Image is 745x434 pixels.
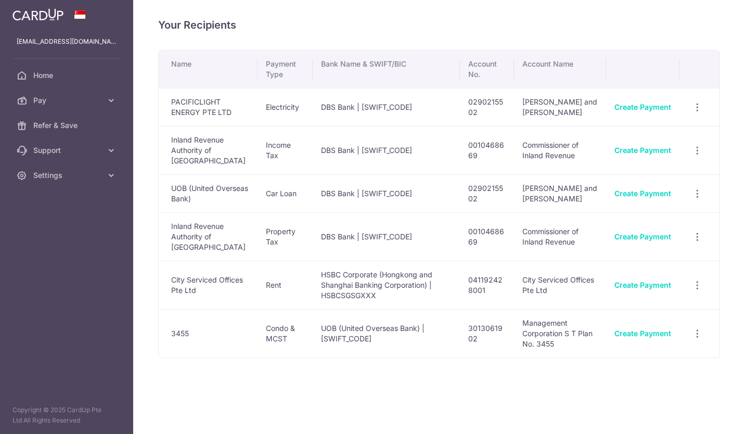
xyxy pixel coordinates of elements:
[514,126,606,174] td: Commissioner of Inland Revenue
[514,174,606,212] td: [PERSON_NAME] and [PERSON_NAME]
[460,212,514,261] td: 0010468669
[614,329,671,338] a: Create Payment
[514,212,606,261] td: Commissioner of Inland Revenue
[313,50,460,88] th: Bank Name & SWIFT/BIC
[158,17,720,33] h4: Your Recipients
[460,309,514,358] td: 3013061902
[33,120,102,131] span: Refer & Save
[614,103,671,111] a: Create Payment
[460,50,514,88] th: Account No.
[17,36,117,47] p: [EMAIL_ADDRESS][DOMAIN_NAME]
[258,50,313,88] th: Payment Type
[614,189,671,198] a: Create Payment
[159,126,258,174] td: Inland Revenue Authority of [GEOGRAPHIC_DATA]
[258,88,313,126] td: Electricity
[159,309,258,358] td: 3455
[258,309,313,358] td: Condo & MCST
[614,146,671,155] a: Create Payment
[514,261,606,309] td: City Serviced Offices Pte Ltd
[460,88,514,126] td: 0290215502
[159,50,258,88] th: Name
[514,309,606,358] td: Management Corporation S T Plan No. 3455
[313,212,460,261] td: DBS Bank | [SWIFT_CODE]
[258,212,313,261] td: Property Tax
[614,280,671,289] a: Create Payment
[258,126,313,174] td: Income Tax
[614,232,671,241] a: Create Payment
[514,50,606,88] th: Account Name
[460,174,514,212] td: 0290215502
[33,95,102,106] span: Pay
[12,8,63,21] img: CardUp
[159,88,258,126] td: PACIFICLIGHT ENERGY PTE LTD
[460,261,514,309] td: 041192428001
[313,88,460,126] td: DBS Bank | [SWIFT_CODE]
[258,174,313,212] td: Car Loan
[460,126,514,174] td: 0010468669
[313,174,460,212] td: DBS Bank | [SWIFT_CODE]
[258,261,313,309] td: Rent
[159,174,258,212] td: UOB (United Overseas Bank)
[313,126,460,174] td: DBS Bank | [SWIFT_CODE]
[33,170,102,181] span: Settings
[159,261,258,309] td: City Serviced Offices Pte Ltd
[159,212,258,261] td: Inland Revenue Authority of [GEOGRAPHIC_DATA]
[313,309,460,358] td: UOB (United Overseas Bank) | [SWIFT_CODE]
[33,145,102,156] span: Support
[514,88,606,126] td: [PERSON_NAME] and [PERSON_NAME]
[313,261,460,309] td: HSBC Corporate (Hongkong and Shanghai Banking Corporation) | HSBCSGSGXXX
[33,70,102,81] span: Home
